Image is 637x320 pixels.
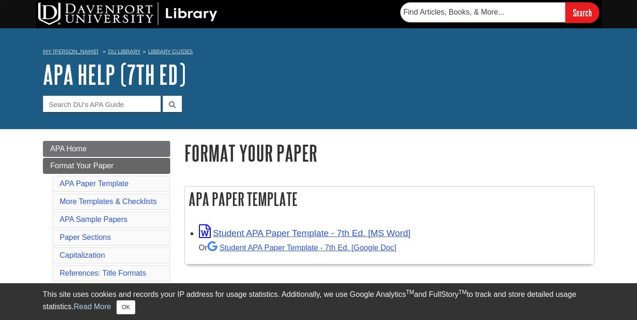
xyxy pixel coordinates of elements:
nav: breadcrumb [43,45,595,60]
input: Find Articles, Books, & More... [400,2,565,22]
a: References: Title Formats [60,269,146,277]
input: Search [565,2,599,23]
a: My [PERSON_NAME] [43,48,99,56]
a: Link opens in new window [199,228,411,238]
a: Student APA Paper Template - 7th Ed. [Google Doc] [207,243,397,252]
small: Or [199,243,397,252]
input: Search DU's APA Guide [43,96,161,112]
img: DU Library [38,2,217,25]
a: More Templates & Checklists [60,197,157,205]
span: Format Your Paper [50,162,114,170]
form: Searches DU Library's articles, books, and more [400,2,599,23]
a: DU Library [108,48,141,55]
a: Library Guides [148,48,193,55]
div: This site uses cookies and records your IP address for usage statistics. Additionally, we use Goo... [43,289,595,314]
span: APA Home [50,145,87,153]
a: Read More [74,303,111,311]
sup: TM [406,289,414,295]
a: Format Your Paper [43,158,170,174]
a: APA Help (7th Ed) [43,60,186,89]
h1: Format Your Paper [184,141,595,165]
button: Close [116,300,135,314]
a: APA Paper Template [60,180,129,188]
a: Paper Sections [60,233,111,241]
a: APA Home [43,141,170,157]
a: Capitalization [60,251,105,259]
a: APA Sample Papers [60,215,128,223]
h2: APA Paper Template [185,187,594,212]
sup: TM [459,289,467,295]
